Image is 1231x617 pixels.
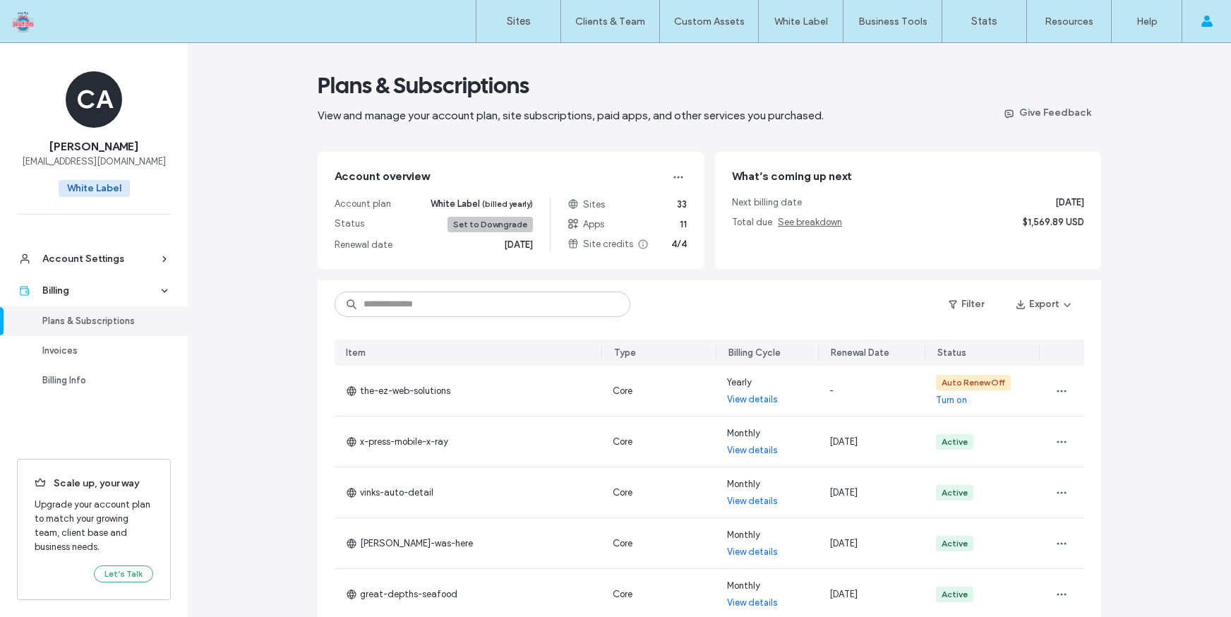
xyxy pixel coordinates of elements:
button: Let’s Talk [94,565,153,582]
span: [DATE] [829,487,858,498]
span: [DATE] [1055,196,1084,210]
span: Upgrade your account plan to match your growing team, client base and business needs. [35,498,153,554]
span: View and manage your account plan, site subscriptions, paid apps, and other services you purchased. [318,109,824,122]
span: Next billing date [732,196,802,210]
div: Active [942,537,968,550]
span: Apps [568,217,604,232]
span: Sites [568,198,605,212]
div: Auto Renew Off [942,376,1005,389]
label: Help [1136,16,1158,28]
span: x-press-mobile-x-ray [346,435,448,449]
span: Total due [732,215,842,229]
div: Billing Cycle [728,346,781,360]
span: the-ez-web-solutions [346,384,450,398]
span: Renewal date [335,238,392,252]
div: Renewal Date [831,346,889,360]
span: Core [613,436,632,447]
span: Site credits [568,237,649,251]
span: - [829,385,834,396]
div: Item [346,346,366,360]
a: View details [727,443,778,457]
span: White Label [59,180,130,197]
span: 33 [677,198,687,212]
span: [DATE] [829,538,858,549]
span: [DATE] [829,436,858,447]
label: Custom Assets [674,16,745,28]
span: Yearly [727,376,752,390]
label: White Label [774,16,828,28]
div: Set to Downgrade [453,218,527,231]
label: Resources [1045,16,1093,28]
span: [PERSON_NAME]-was-here [346,537,473,551]
span: Scale up, your way [35,477,153,492]
a: View details [727,545,778,559]
label: Stats [971,15,997,28]
span: Status [335,217,364,232]
button: Give Feedback [992,101,1101,124]
span: White Label [431,197,533,211]
div: Account Settings [42,252,158,266]
div: Plans & Subscriptions [42,314,158,328]
div: Billing Info [42,373,158,388]
span: $1,569.89 USD [1023,215,1084,229]
a: View details [727,596,778,610]
span: Monthly [727,426,760,441]
span: Monthly [727,579,760,593]
label: Clients & Team [575,16,645,28]
div: Active [942,588,968,601]
span: Core [613,589,632,599]
span: [EMAIL_ADDRESS][DOMAIN_NAME] [22,155,166,169]
span: [DATE] [504,238,533,252]
a: View details [727,494,778,508]
span: 4/4 [671,237,687,251]
span: Monthly [727,477,760,491]
div: CA [66,71,122,128]
span: great-depths-seafood [346,587,457,601]
div: Billing [42,284,158,298]
span: Account overview [335,169,429,186]
a: Turn on [936,393,967,407]
span: [DATE] [829,589,858,599]
span: Plans & Subscriptions [318,71,529,100]
span: Core [613,385,632,396]
span: Monthly [727,528,760,542]
div: Active [942,436,968,448]
div: Invoices [42,344,158,358]
label: Business Tools [858,16,927,28]
button: Export [1004,293,1084,316]
span: vinks-auto-detail [346,486,433,500]
label: Sites [507,15,531,28]
span: Core [613,487,632,498]
span: Account plan [335,197,391,211]
div: Status [937,346,966,360]
div: Type [614,346,636,360]
span: What’s coming up next [732,169,852,183]
span: [PERSON_NAME] [49,139,138,155]
div: Active [942,486,968,499]
a: View details [727,393,778,407]
span: See breakdown [778,217,842,227]
span: 11 [680,217,687,232]
span: Core [613,538,632,549]
button: Filter [935,293,998,316]
span: (billed yearly) [482,199,533,209]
